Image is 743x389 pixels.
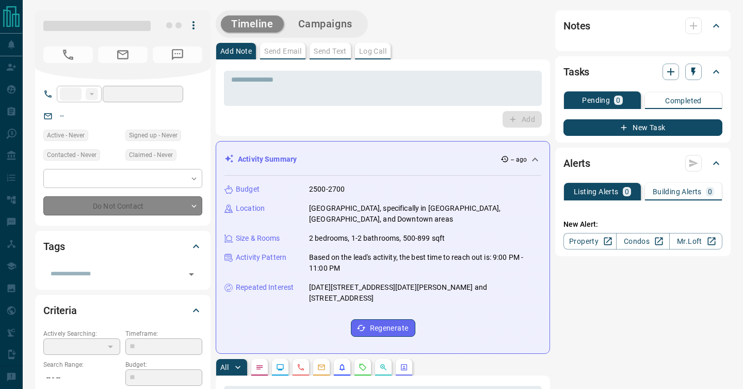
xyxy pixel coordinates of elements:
[47,130,85,141] span: Active - Never
[43,360,120,369] p: Search Range:
[563,64,589,80] h2: Tasks
[309,282,541,304] p: [DATE][STREET_ADDRESS][DATE][PERSON_NAME] and [STREET_ADDRESS]
[574,188,619,195] p: Listing Alerts
[129,150,173,160] span: Claimed - Never
[43,302,77,319] h2: Criteria
[236,252,286,263] p: Activity Pattern
[563,233,617,250] a: Property
[563,119,722,136] button: New Task
[309,252,541,274] p: Based on the lead's activity, the best time to reach out is: 9:00 PM - 11:00 PM
[563,13,722,38] div: Notes
[351,319,415,337] button: Regenerate
[43,329,120,338] p: Actively Searching:
[309,203,541,225] p: [GEOGRAPHIC_DATA], specifically in [GEOGRAPHIC_DATA], [GEOGRAPHIC_DATA], and Downtown areas
[379,363,387,371] svg: Opportunities
[43,298,202,323] div: Criteria
[653,188,702,195] p: Building Alerts
[616,97,620,104] p: 0
[43,234,202,259] div: Tags
[98,46,148,63] span: No Email
[297,363,305,371] svg: Calls
[582,97,610,104] p: Pending
[224,150,541,169] div: Activity Summary-- ago
[153,46,202,63] span: No Number
[309,233,445,244] p: 2 bedrooms, 1-2 bathrooms, 500-899 sqft
[60,112,64,120] a: --
[43,369,120,386] p: -- - --
[708,188,712,195] p: 0
[236,282,294,293] p: Repeated Interest
[359,363,367,371] svg: Requests
[563,155,590,172] h2: Alerts
[276,363,284,371] svg: Lead Browsing Activity
[236,184,260,195] p: Budget
[43,46,93,63] span: No Number
[184,267,199,282] button: Open
[563,18,590,34] h2: Notes
[43,238,64,255] h2: Tags
[616,233,669,250] a: Condos
[288,15,363,33] button: Campaigns
[125,360,202,369] p: Budget:
[238,154,297,165] p: Activity Summary
[511,155,527,164] p: -- ago
[47,150,96,160] span: Contacted - Never
[125,329,202,338] p: Timeframe:
[255,363,264,371] svg: Notes
[400,363,408,371] svg: Agent Actions
[563,59,722,84] div: Tasks
[317,363,326,371] svg: Emails
[625,188,629,195] p: 0
[220,48,252,55] p: Add Note
[236,233,280,244] p: Size & Rooms
[43,196,202,215] div: Do Not Contact
[338,363,346,371] svg: Listing Alerts
[665,97,702,104] p: Completed
[563,151,722,176] div: Alerts
[563,219,722,230] p: New Alert:
[220,364,229,371] p: All
[309,184,345,195] p: 2500-2700
[669,233,722,250] a: Mr.Loft
[221,15,284,33] button: Timeline
[236,203,265,214] p: Location
[129,130,177,141] span: Signed up - Never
